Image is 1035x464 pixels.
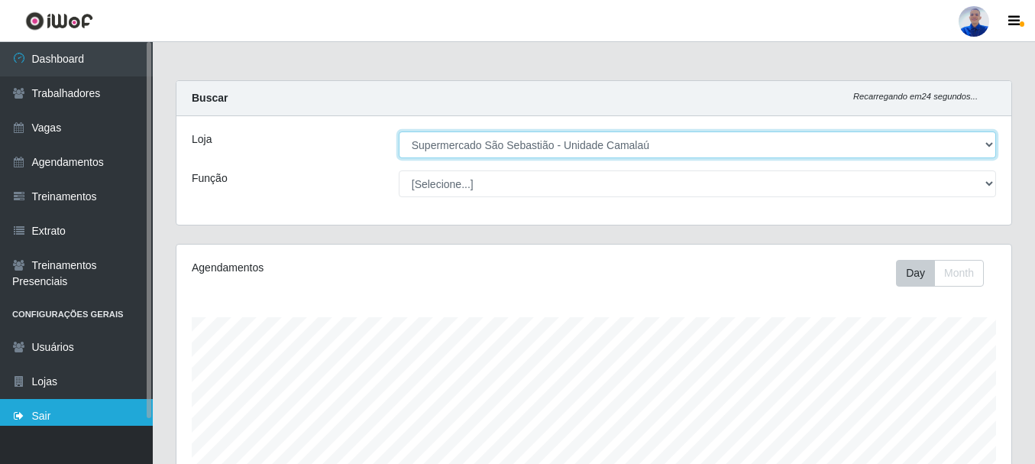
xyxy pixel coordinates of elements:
[192,260,513,276] div: Agendamentos
[192,170,228,187] label: Função
[192,92,228,104] strong: Buscar
[853,92,978,101] i: Recarregando em 24 segundos...
[934,260,984,287] button: Month
[896,260,935,287] button: Day
[192,131,212,148] label: Loja
[896,260,996,287] div: Toolbar with button groups
[896,260,984,287] div: First group
[25,11,93,31] img: CoreUI Logo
